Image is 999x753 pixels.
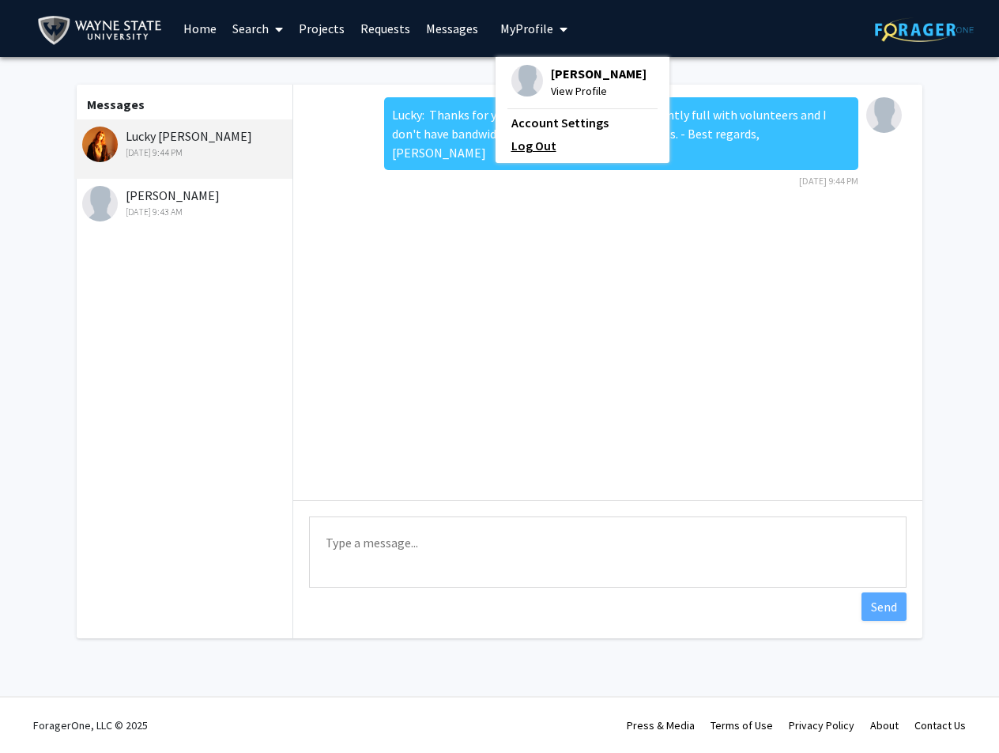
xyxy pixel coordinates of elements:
[551,65,647,82] span: [PERSON_NAME]
[799,175,858,187] span: [DATE] 9:44 PM
[82,186,288,219] div: [PERSON_NAME]
[82,186,118,221] img: Haricharane Jhagen
[384,97,858,170] div: Lucky: Thanks for your interest, but our lab is currently full with volunteers and I don't have b...
[914,718,966,732] a: Contact Us
[511,65,647,100] div: Profile Picture[PERSON_NAME]View Profile
[711,718,773,732] a: Terms of Use
[82,127,118,162] img: Lucky Sculley
[511,113,654,132] a: Account Settings
[627,718,695,732] a: Press & Media
[418,1,486,56] a: Messages
[511,136,654,155] a: Log Out
[352,1,418,56] a: Requests
[861,592,907,621] button: Send
[82,205,288,219] div: [DATE] 9:43 AM
[82,127,288,160] div: Lucky [PERSON_NAME]
[866,97,902,133] img: Mark Greenwald
[870,718,899,732] a: About
[33,698,148,753] div: ForagerOne, LLC © 2025
[309,517,907,588] textarea: Message
[789,718,854,732] a: Privacy Policy
[175,1,224,56] a: Home
[500,21,553,36] span: My Profile
[291,1,352,56] a: Projects
[87,96,145,112] b: Messages
[37,13,169,48] img: Wayne State University Logo
[551,82,647,100] span: View Profile
[875,17,974,42] img: ForagerOne Logo
[511,65,543,96] img: Profile Picture
[82,146,288,160] div: [DATE] 9:44 PM
[224,1,291,56] a: Search
[12,682,67,741] iframe: Chat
